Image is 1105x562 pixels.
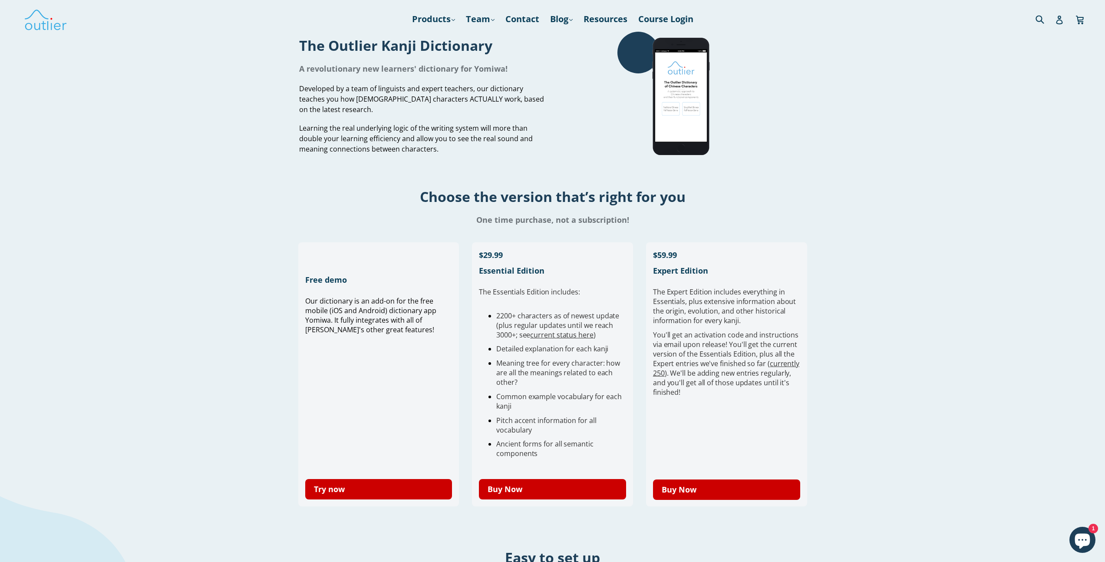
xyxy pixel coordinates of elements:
[408,11,459,27] a: Products
[634,11,698,27] a: Course Login
[462,11,499,27] a: Team
[653,359,799,378] a: currently 250
[546,11,577,27] a: Blog
[305,479,452,499] a: Try now
[653,330,799,397] span: You'll get an activation code and instructions via email upon release! You'll get the current ver...
[479,287,580,297] span: The Essentials Edition includes:
[530,330,593,340] a: current status here
[479,265,626,276] h3: Essential Edition
[24,7,67,32] img: Outlier Linguistics
[653,287,747,297] span: The Expert Edition includes e
[579,11,632,27] a: Resources
[479,479,626,499] a: Buy Now
[496,311,619,340] span: 2200+ characters as of newest update (plus regular updates until we reach 3000+; see )
[653,250,677,260] span: $59.99
[496,358,620,387] span: Meaning tree for every character: how are all the meanings related to each other?
[299,36,546,55] h1: The Outlier Kanji Dictionary
[653,265,800,276] h3: Expert Edition
[299,84,544,114] span: Developed by a team of linguists and expert teachers, our dictionary teaches you how [DEMOGRAPHIC...
[305,296,436,334] span: Our dictionary is an add-on for the free mobile (iOS and Android) dictionary app Yomiwa. It fully...
[299,63,546,74] h1: A revolutionary new learners' dictionary for Yomiwa!
[496,344,608,354] span: Detailed explanation for each kanji
[299,123,533,154] span: Learning the real underlying logic of the writing system will more than double your learning effi...
[496,392,621,411] span: Common example vocabulary for each kanji
[496,416,596,435] span: Pitch accent information for all vocabulary
[496,439,594,458] span: Ancient forms for all semantic components
[1067,527,1098,555] inbox-online-store-chat: Shopify online store chat
[501,11,544,27] a: Contact
[653,479,800,500] a: Buy Now
[479,250,503,260] span: $29.99
[1033,10,1057,28] input: Search
[653,287,796,325] span: verything in Essentials, plus extensive information about the origin, evolution, and other histor...
[305,274,452,285] h3: Free demo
